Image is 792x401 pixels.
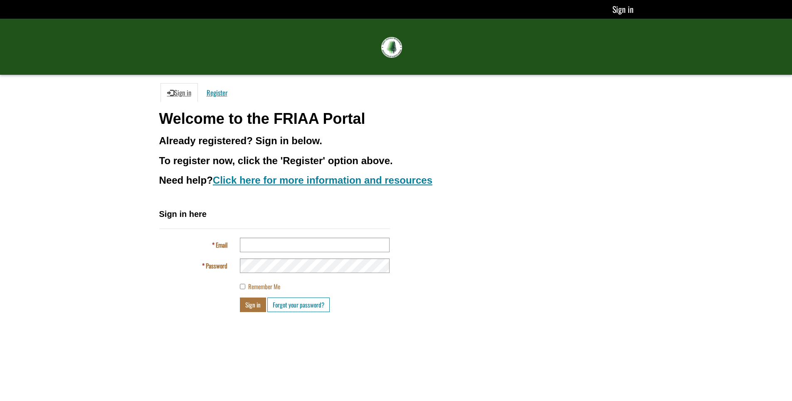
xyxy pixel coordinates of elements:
h1: Welcome to the FRIAA Portal [159,111,633,127]
span: Sign in here [159,209,207,219]
a: Sign in [612,3,634,15]
a: Sign in [160,83,198,102]
button: Sign in [240,298,266,312]
h3: To register now, click the 'Register' option above. [159,155,633,166]
input: Remember Me [240,284,245,289]
span: Email [216,240,227,249]
span: Remember Me [248,282,280,291]
h3: Already registered? Sign in below. [159,135,633,146]
img: FRIAA Submissions Portal [381,37,402,58]
a: Register [200,83,234,102]
a: Click here for more information and resources [213,175,432,186]
span: Password [206,261,227,270]
h3: Need help? [159,175,633,186]
a: Forgot your password? [267,298,330,312]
